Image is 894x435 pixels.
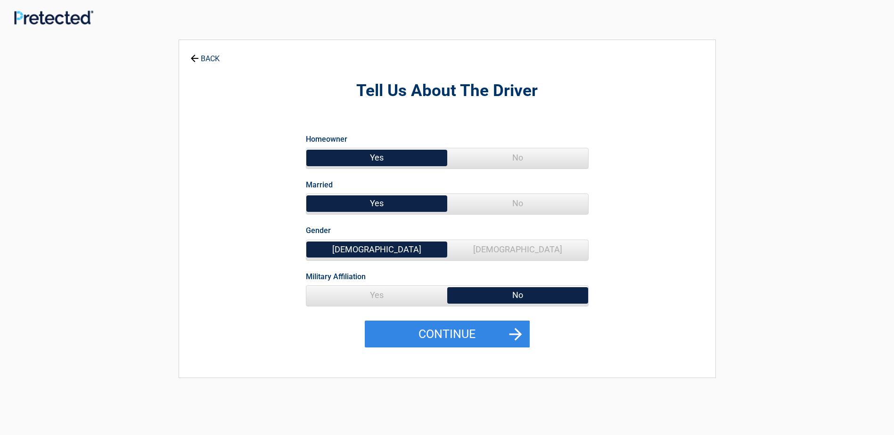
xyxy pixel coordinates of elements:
img: Main Logo [14,10,93,24]
span: [DEMOGRAPHIC_DATA] [306,240,447,259]
label: Gender [306,224,331,237]
span: Yes [306,286,447,305]
a: BACK [189,46,221,63]
span: No [447,148,588,167]
label: Homeowner [306,133,347,145]
span: Yes [306,194,447,213]
span: Yes [306,148,447,167]
span: No [447,286,588,305]
h2: Tell Us About The Driver [231,80,664,102]
label: Married [306,178,333,191]
span: [DEMOGRAPHIC_DATA] [447,240,588,259]
span: No [447,194,588,213]
label: Military Affiliation [306,270,366,283]
button: Continue [365,321,530,348]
